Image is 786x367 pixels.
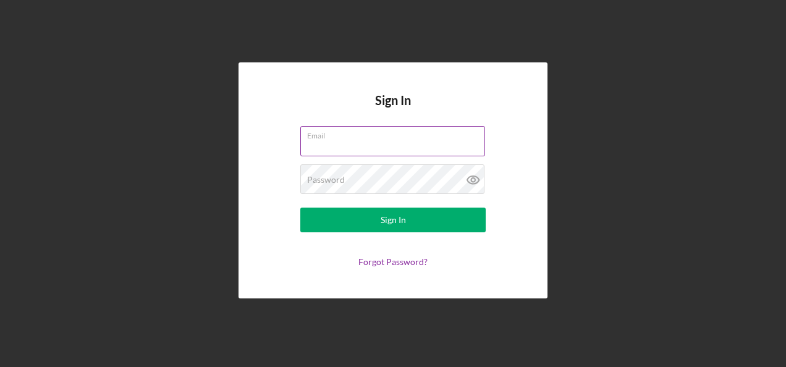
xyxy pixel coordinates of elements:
a: Forgot Password? [358,256,428,267]
label: Email [307,127,485,140]
h4: Sign In [375,93,411,126]
label: Password [307,175,345,185]
button: Sign In [300,208,486,232]
div: Sign In [381,208,406,232]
